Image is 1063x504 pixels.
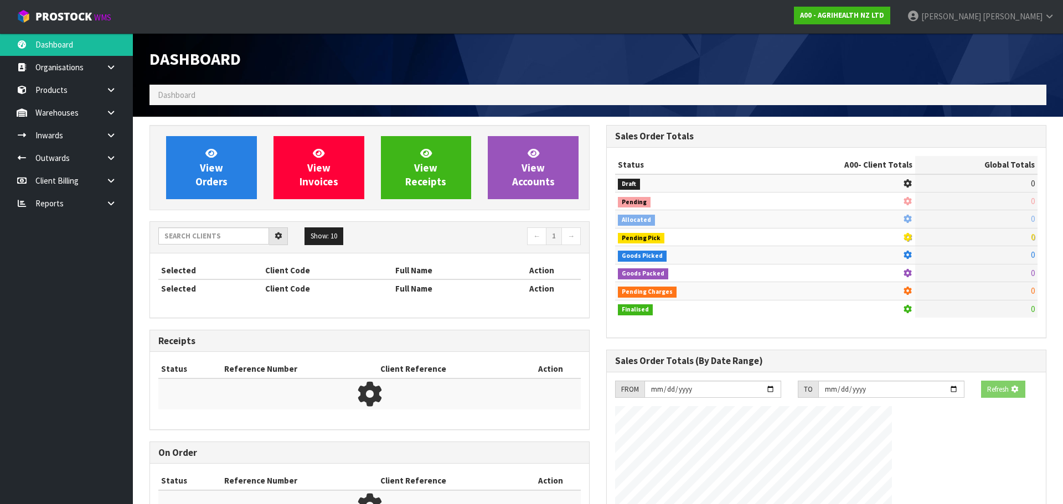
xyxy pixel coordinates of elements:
span: Allocated [618,215,655,226]
input: Search clients [158,227,269,245]
a: 1 [546,227,562,245]
img: cube-alt.png [17,9,30,23]
th: - Client Totals [755,156,915,174]
div: FROM [615,381,644,398]
a: A00 - AGRIHEALTH NZ LTD [794,7,890,24]
th: Client Reference [378,472,520,490]
th: Selected [158,279,262,297]
span: Pending [618,197,651,208]
span: ProStock [35,9,92,24]
strong: A00 - AGRIHEALTH NZ LTD [800,11,884,20]
span: Goods Packed [618,268,668,279]
div: TO [798,381,818,398]
h3: Receipts [158,336,581,346]
span: View Receipts [405,147,446,188]
th: Client Code [262,262,393,279]
a: ViewReceipts [381,136,472,199]
th: Client Reference [378,360,520,378]
button: Refresh [981,381,1025,398]
th: Global Totals [915,156,1038,174]
th: Status [615,156,755,174]
span: A00 [844,159,858,170]
a: → [561,227,581,245]
th: Status [158,472,221,490]
a: ← [527,227,546,245]
span: View Accounts [512,147,555,188]
span: Goods Picked [618,251,667,262]
button: Show: 10 [305,227,343,245]
span: 0 [1031,196,1035,206]
th: Selected [158,262,262,279]
th: Reference Number [221,360,378,378]
small: WMS [94,12,111,23]
span: [PERSON_NAME] [921,11,981,22]
span: 0 [1031,178,1035,189]
nav: Page navigation [378,227,581,247]
span: 0 [1031,214,1035,224]
span: Draft [618,179,640,190]
a: ViewInvoices [274,136,364,199]
th: Action [520,360,581,378]
span: View Orders [195,147,228,188]
h3: Sales Order Totals [615,131,1038,142]
th: Action [502,279,581,297]
th: Reference Number [221,472,378,490]
th: Full Name [393,279,502,297]
span: Pending Charges [618,287,677,298]
span: 0 [1031,232,1035,242]
th: Action [502,262,581,279]
h3: On Order [158,448,581,458]
th: Full Name [393,262,502,279]
a: ViewOrders [166,136,257,199]
th: Status [158,360,221,378]
span: Dashboard [149,48,241,69]
span: 0 [1031,268,1035,278]
span: View Invoices [300,147,338,188]
span: [PERSON_NAME] [983,11,1043,22]
span: 0 [1031,304,1035,314]
span: Dashboard [158,90,195,100]
h3: Sales Order Totals (By Date Range) [615,356,1038,366]
span: Pending Pick [618,233,664,244]
span: Finalised [618,304,653,315]
span: 0 [1031,285,1035,296]
th: Client Code [262,279,393,297]
span: 0 [1031,250,1035,260]
a: ViewAccounts [488,136,579,199]
th: Action [520,472,581,490]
